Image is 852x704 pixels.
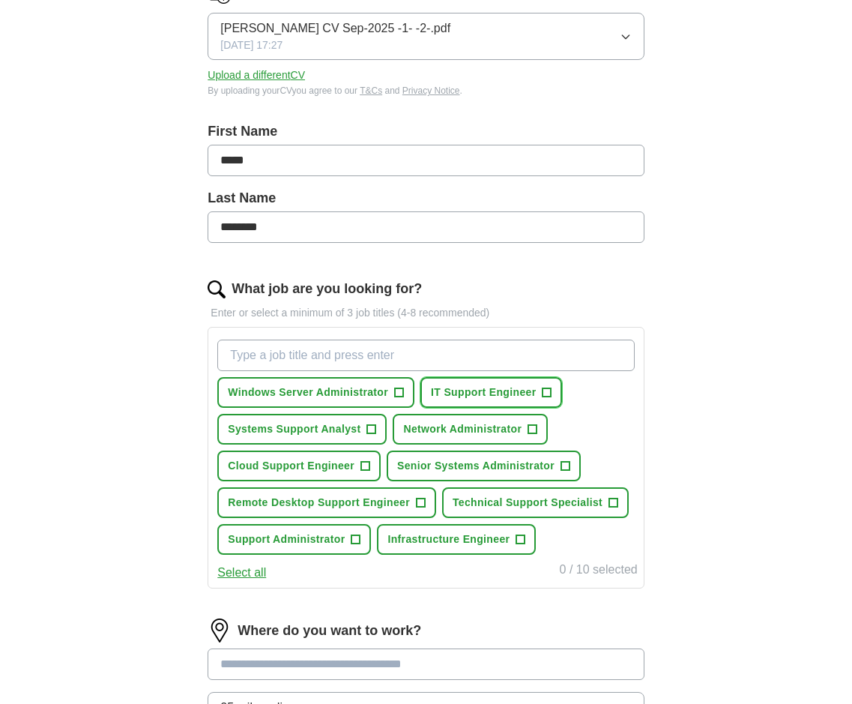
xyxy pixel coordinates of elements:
label: Last Name [208,188,644,208]
button: Select all [217,564,266,582]
span: Senior Systems Administrator [397,458,555,474]
span: [DATE] 17:27 [220,37,283,53]
span: Support Administrator [228,532,345,547]
span: Windows Server Administrator [228,385,388,400]
img: search.png [208,280,226,298]
span: Infrastructure Engineer [387,532,510,547]
button: Senior Systems Administrator [387,451,581,481]
span: Network Administrator [403,421,522,437]
button: Systems Support Analyst [217,414,387,445]
button: Infrastructure Engineer [377,524,536,555]
span: [PERSON_NAME] CV Sep-2025 -1- -2-.pdf [220,19,450,37]
div: By uploading your CV you agree to our and . [208,84,644,97]
button: Remote Desktop Support Engineer [217,487,436,518]
button: Network Administrator [393,414,548,445]
span: Cloud Support Engineer [228,458,354,474]
div: 0 / 10 selected [560,561,638,582]
a: T&Cs [360,85,382,96]
input: Type a job title and press enter [217,340,634,371]
button: Cloud Support Engineer [217,451,381,481]
label: First Name [208,121,644,142]
button: Windows Server Administrator [217,377,414,408]
p: Enter or select a minimum of 3 job titles (4-8 recommended) [208,305,644,321]
span: Remote Desktop Support Engineer [228,495,410,511]
button: IT Support Engineer [420,377,562,408]
button: [PERSON_NAME] CV Sep-2025 -1- -2-.pdf[DATE] 17:27 [208,13,644,60]
span: Systems Support Analyst [228,421,360,437]
label: Where do you want to work? [238,621,421,641]
button: Support Administrator [217,524,371,555]
img: location.png [208,619,232,643]
button: Technical Support Specialist [442,487,629,518]
label: What job are you looking for? [232,279,422,299]
span: Technical Support Specialist [453,495,602,511]
button: Upload a differentCV [208,67,305,83]
span: IT Support Engineer [431,385,536,400]
a: Privacy Notice [402,85,460,96]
